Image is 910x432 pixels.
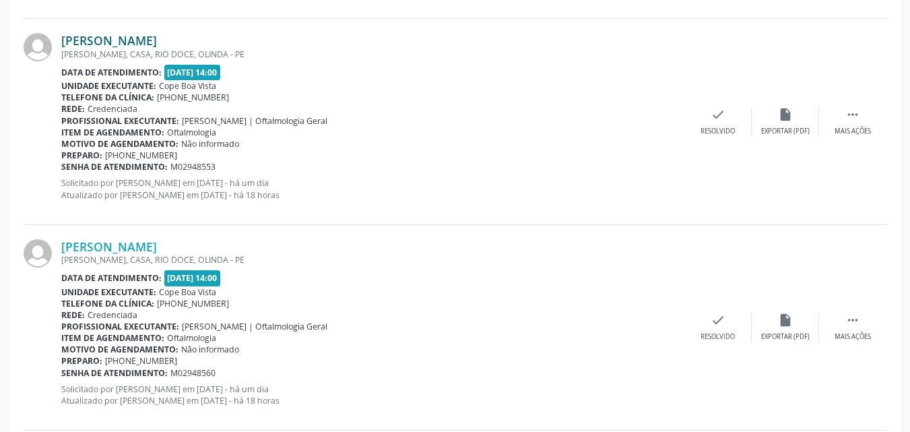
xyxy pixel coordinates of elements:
[61,33,157,48] a: [PERSON_NAME]
[181,138,239,150] span: Não informado
[170,161,216,173] span: M02948553
[61,254,684,266] div: [PERSON_NAME], CASA, RIO DOCE, OLINDA - PE
[105,150,177,161] span: [PHONE_NUMBER]
[778,313,793,328] i: insert_drive_file
[61,161,168,173] b: Senha de atendimento:
[61,367,168,379] b: Senha de atendimento:
[845,107,860,122] i: 
[88,309,137,321] span: Credenciada
[105,355,177,367] span: [PHONE_NUMBER]
[61,344,178,355] b: Motivo de agendamento:
[61,272,162,284] b: Data de atendimento:
[778,107,793,122] i: insert_drive_file
[170,367,216,379] span: M02948560
[61,80,156,92] b: Unidade executante:
[761,332,810,342] div: Exportar (PDF)
[167,127,216,138] span: Oftalmologia
[61,298,154,309] b: Telefone da clínica:
[61,321,179,332] b: Profissional executante:
[61,127,164,138] b: Item de agendamento:
[61,92,154,103] b: Telefone da clínica:
[701,332,735,342] div: Resolvido
[61,177,684,200] p: Solicitado por [PERSON_NAME] em [DATE] - há um dia Atualizado por [PERSON_NAME] em [DATE] - há 18...
[61,286,156,298] b: Unidade executante:
[164,65,221,80] span: [DATE] 14:00
[24,239,52,268] img: img
[61,103,85,115] b: Rede:
[61,150,102,161] b: Preparo:
[61,49,684,60] div: [PERSON_NAME], CASA, RIO DOCE, OLINDA - PE
[157,92,229,103] span: [PHONE_NUMBER]
[61,309,85,321] b: Rede:
[835,127,871,136] div: Mais ações
[182,115,327,127] span: [PERSON_NAME] | Oftalmologia Geral
[167,332,216,344] span: Oftalmologia
[157,298,229,309] span: [PHONE_NUMBER]
[835,332,871,342] div: Mais ações
[845,313,860,328] i: 
[181,344,239,355] span: Não informado
[24,33,52,61] img: img
[61,239,157,254] a: [PERSON_NAME]
[711,313,725,328] i: check
[761,127,810,136] div: Exportar (PDF)
[61,383,684,406] p: Solicitado por [PERSON_NAME] em [DATE] - há um dia Atualizado por [PERSON_NAME] em [DATE] - há 18...
[88,103,137,115] span: Credenciada
[61,138,178,150] b: Motivo de agendamento:
[701,127,735,136] div: Resolvido
[711,107,725,122] i: check
[159,286,216,298] span: Cope Boa Vista
[164,270,221,286] span: [DATE] 14:00
[61,115,179,127] b: Profissional executante:
[61,332,164,344] b: Item de agendamento:
[61,355,102,367] b: Preparo:
[159,80,216,92] span: Cope Boa Vista
[182,321,327,332] span: [PERSON_NAME] | Oftalmologia Geral
[61,67,162,78] b: Data de atendimento:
